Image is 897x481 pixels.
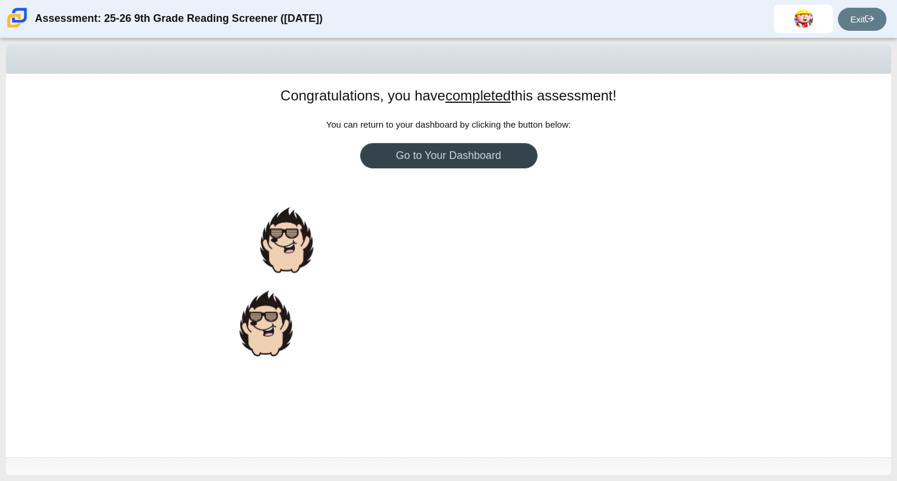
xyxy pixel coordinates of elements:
[326,119,571,129] span: You can return to your dashboard by clicking the button below:
[35,5,323,33] div: Assessment: 25-26 9th Grade Reading Screener ([DATE])
[5,5,30,30] img: Carmen School of Science & Technology
[5,22,30,32] a: Carmen School of Science & Technology
[838,8,886,31] a: Exit
[794,9,813,28] img: seferino.banuelos.LiFmhH
[280,86,616,106] h1: Congratulations, you have this assessment!
[445,87,511,103] u: completed
[360,143,537,168] a: Go to Your Dashboard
